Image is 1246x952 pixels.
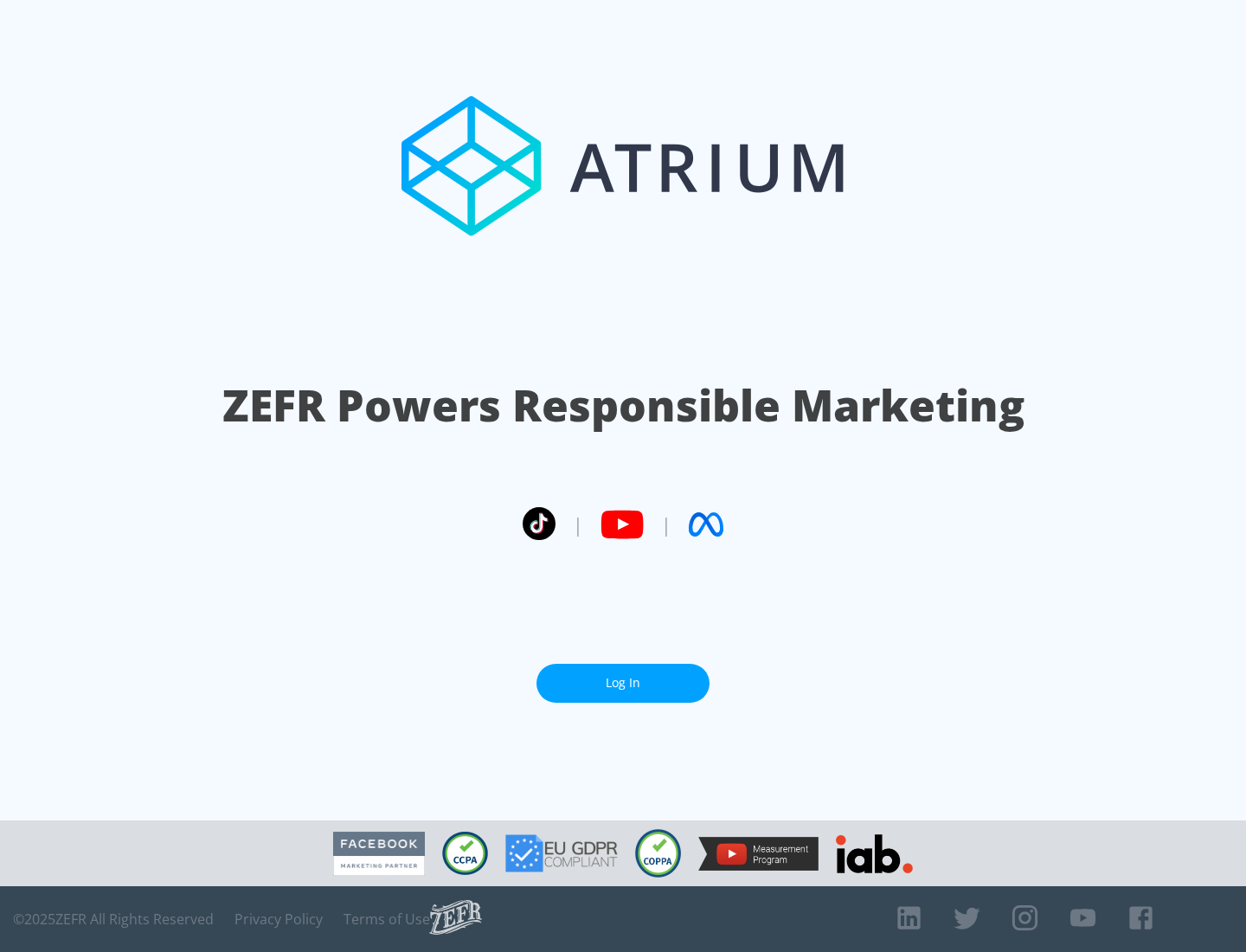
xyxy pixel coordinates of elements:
img: CCPA Compliant [442,832,488,875]
img: YouTube Measurement Program [698,837,819,871]
span: | [573,511,583,537]
a: Terms of Use [344,910,430,928]
img: IAB [836,834,913,873]
img: GDPR Compliant [505,834,618,872]
a: Privacy Policy [234,910,323,928]
img: COPPA Compliant [635,829,681,878]
span: © 2025 ZEFR All Rights Reserved [13,910,214,928]
h1: ZEFR Powers Responsible Marketing [222,376,1024,435]
span: | [661,511,671,537]
img: Facebook Marketing Partner [333,832,425,876]
a: Log In [536,664,710,703]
